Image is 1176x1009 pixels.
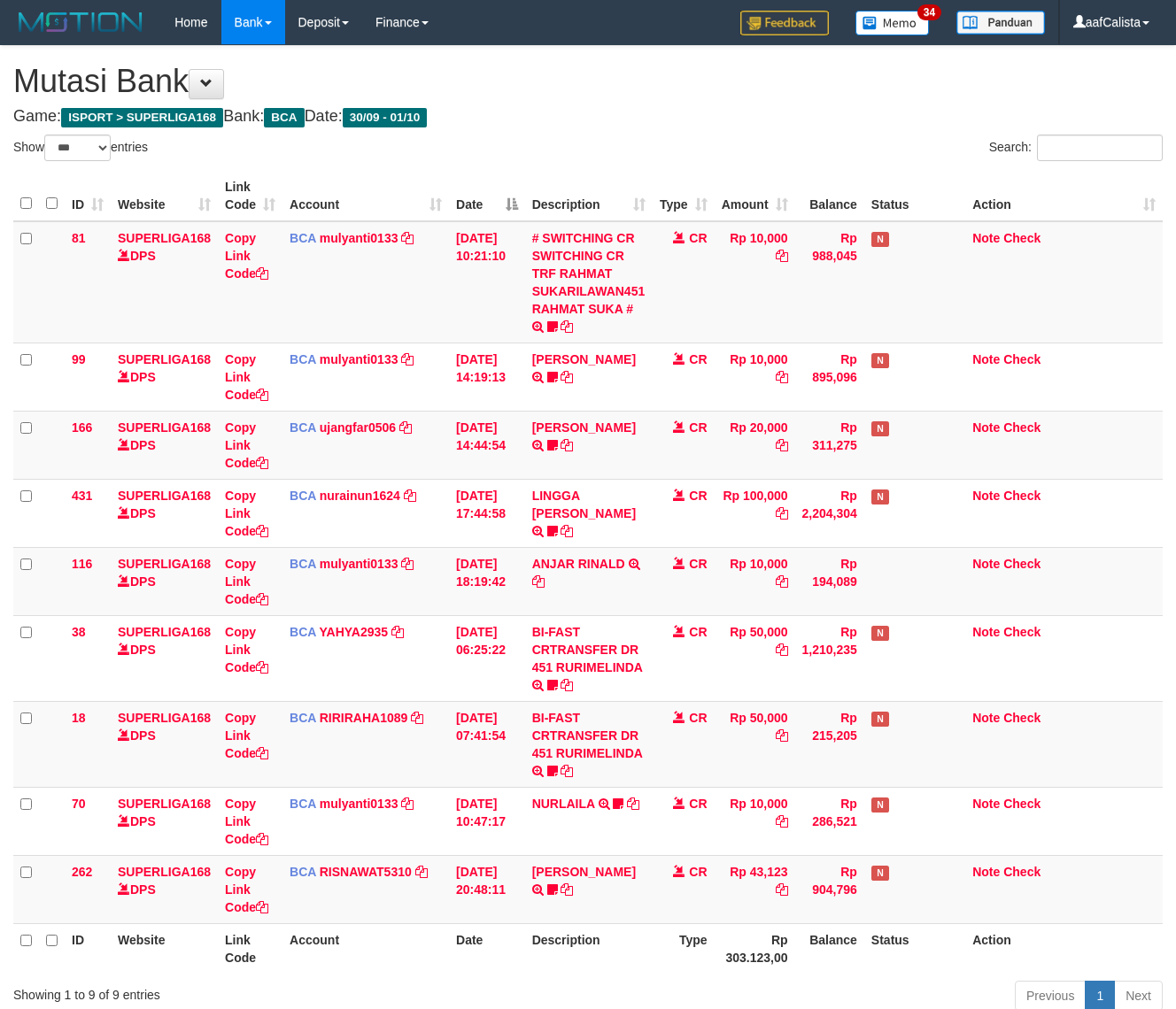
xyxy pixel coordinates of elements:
td: [DATE] 10:47:17 [449,787,525,855]
a: Copy Link Code [225,865,268,914]
a: Copy ANJAR RINALD to clipboard [532,574,545,589]
td: BI-FAST CRTRANSFER DR 451 RURIMELINDA [525,701,653,787]
th: Website: activate to sort column ascending [111,171,218,221]
a: Check [1003,231,1041,245]
a: RISNAWAT5310 [320,865,412,879]
a: Copy Rp 100,000 to clipboard [776,506,788,520]
td: Rp 194,089 [795,547,864,615]
a: Copy mulyanti0133 to clipboard [401,231,414,245]
th: ID: activate to sort column ascending [65,171,111,221]
a: SUPERLIGA168 [118,489,211,503]
th: Status [864,171,965,221]
span: Has Note [871,797,889,813]
span: CR [689,489,707,503]
td: [DATE] 20:48:11 [449,855,525,923]
td: Rp 50,000 [715,615,795,701]
td: Rp 311,275 [795,411,864,479]
a: SUPERLIGA168 [118,797,211,811]
th: Link Code: activate to sort column ascending [218,171,282,221]
a: mulyanti0133 [320,352,398,366]
span: Has Note [871,489,889,504]
a: Copy Rp 10,000 to clipboard [776,370,788,384]
a: Note [972,420,1000,435]
td: [DATE] 14:19:13 [449,343,525,411]
a: Copy Rp 50,000 to clipboard [776,643,788,657]
div: Showing 1 to 9 of 9 entries [13,979,476,1004]
span: Has Note [871,712,889,727]
a: Copy nurainun1624 to clipboard [404,489,416,503]
a: [PERSON_NAME] [532,352,636,366]
td: DPS [111,787,218,855]
td: [DATE] 17:44:58 [449,479,525,547]
td: DPS [111,221,218,343]
td: DPS [111,701,218,787]
a: Copy LINGGA ADITYA PRAT to clipboard [561,524,573,538]
span: 18 [72,711,86,725]
td: Rp 10,000 [715,221,795,343]
span: BCA [290,865,316,879]
input: Search: [1037,135,1163,161]
td: DPS [111,855,218,923]
a: SUPERLIGA168 [118,865,211,879]
a: Copy Link Code [225,557,268,606]
th: Balance [795,923,864,974]
th: Description: activate to sort column ascending [525,171,653,221]
a: Copy Rp 43,123 to clipboard [776,882,788,897]
a: Note [972,557,1000,571]
td: [DATE] 07:41:54 [449,701,525,787]
a: Copy Rp 20,000 to clipboard [776,438,788,452]
th: Account: activate to sort column ascending [282,171,449,221]
td: Rp 988,045 [795,221,864,343]
a: LINGGA [PERSON_NAME] [532,489,636,520]
a: Copy MUHAMMAD REZA to clipboard [561,370,573,384]
span: BCA [264,108,304,127]
td: [DATE] 10:21:10 [449,221,525,343]
td: [DATE] 06:25:22 [449,615,525,701]
th: Account [282,923,449,974]
a: Copy BI-FAST CRTRANSFER DR 451 RURIMELINDA to clipboard [561,678,573,692]
td: DPS [111,615,218,701]
a: Copy YAHYA2935 to clipboard [391,625,404,639]
th: Link Code [218,923,282,974]
span: BCA [290,231,316,245]
td: [DATE] 14:44:54 [449,411,525,479]
span: CR [689,231,707,245]
span: 70 [72,797,86,811]
a: Note [972,865,1000,879]
a: Copy Link Code [225,352,268,402]
a: SUPERLIGA168 [118,231,211,245]
th: Type [653,923,715,974]
a: Copy NOVEN ELING PRAYOG to clipboard [561,438,573,452]
a: ujangfar0506 [320,420,396,435]
span: 34 [917,4,941,20]
td: DPS [111,479,218,547]
a: Copy Link Code [225,625,268,674]
a: Copy ujangfar0506 to clipboard [399,420,412,435]
td: DPS [111,547,218,615]
a: Check [1003,420,1041,435]
a: Note [972,489,1000,503]
th: Rp 303.123,00 [715,923,795,974]
td: Rp 1,210,235 [795,615,864,701]
a: Copy RIRIRAHA1089 to clipboard [411,711,423,725]
th: Website [111,923,218,974]
a: nurainun1624 [320,489,400,503]
img: Feedback.jpg [740,11,829,35]
a: Check [1003,352,1041,366]
td: [DATE] 18:19:42 [449,547,525,615]
span: CR [689,625,707,639]
a: mulyanti0133 [320,231,398,245]
td: Rp 895,096 [795,343,864,411]
a: mulyanti0133 [320,557,398,571]
span: 116 [72,557,92,571]
a: Copy Link Code [225,711,268,760]
td: Rp 2,204,304 [795,479,864,547]
th: Date: activate to sort column descending [449,171,525,221]
td: Rp 10,000 [715,547,795,615]
td: Rp 286,521 [795,787,864,855]
a: Copy Link Code [225,420,268,470]
span: 38 [72,625,86,639]
a: Copy Link Code [225,231,268,281]
td: Rp 50,000 [715,701,795,787]
span: BCA [290,797,316,811]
